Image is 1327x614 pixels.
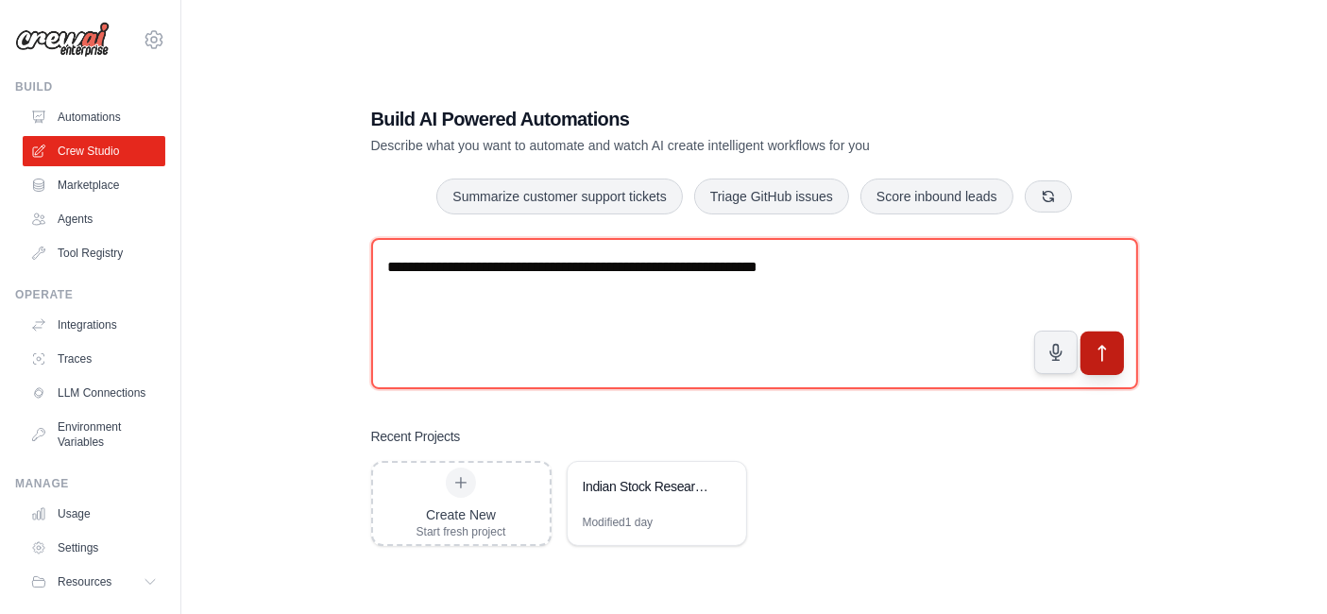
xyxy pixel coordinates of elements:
button: Resources [23,567,165,597]
div: Build [15,79,165,94]
a: Crew Studio [23,136,165,166]
iframe: Chat Widget [1233,523,1327,614]
button: Score inbound leads [860,179,1013,214]
div: Indian Stock Research Part 3 - Event Monitoring & Investor Alerts [583,477,712,496]
button: Summarize customer support tickets [436,179,682,214]
div: Operate [15,287,165,302]
a: LLM Connections [23,378,165,408]
div: Create New [417,505,506,524]
a: Tool Registry [23,238,165,268]
p: Describe what you want to automate and watch AI create intelligent workflows for you [371,136,1006,155]
div: Manage [15,476,165,491]
a: Traces [23,344,165,374]
a: Environment Variables [23,412,165,457]
a: Automations [23,102,165,132]
button: Get new suggestions [1025,180,1072,213]
a: Agents [23,204,165,234]
a: Settings [23,533,165,563]
div: Modified 1 day [583,515,654,530]
span: Resources [58,574,111,589]
button: Click to speak your automation idea [1034,331,1078,374]
a: Integrations [23,310,165,340]
div: Start fresh project [417,524,506,539]
a: Marketplace [23,170,165,200]
h1: Build AI Powered Automations [371,106,1006,132]
a: Usage [23,499,165,529]
button: Triage GitHub issues [694,179,849,214]
img: Logo [15,22,110,58]
h3: Recent Projects [371,427,461,446]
